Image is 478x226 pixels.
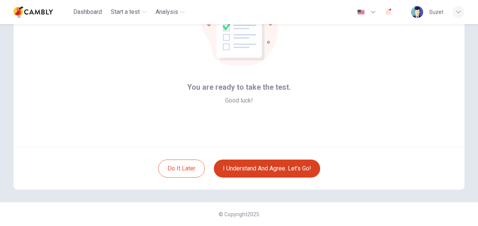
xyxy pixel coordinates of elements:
img: en [356,9,366,15]
span: Good luck! [225,96,253,105]
button: Dashboard [70,5,105,19]
button: Analysis [153,5,188,19]
img: Cambly logo [14,5,53,20]
div: Suzet [429,8,443,17]
span: © Copyright 2025 [219,211,259,217]
span: Dashboard [73,8,102,17]
span: Analysis [156,8,178,17]
span: You are ready to take the test. [187,81,291,93]
button: Do it later [158,160,205,178]
span: Start a test [111,8,140,17]
button: I understand and agree. Let’s go! [214,160,320,178]
img: Profile picture [411,6,423,18]
button: Start a test [108,5,150,19]
a: Cambly logo [14,5,70,20]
